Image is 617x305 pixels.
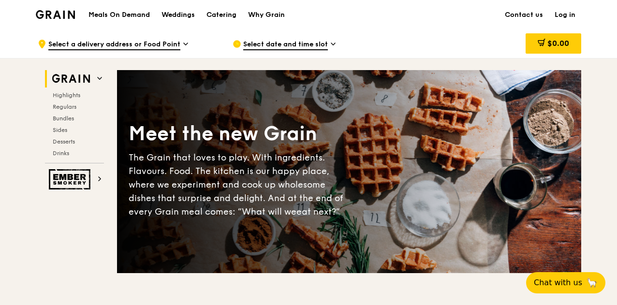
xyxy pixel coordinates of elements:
div: Meet the new Grain [129,121,349,147]
button: Chat with us🦙 [526,272,605,293]
img: Grain [36,10,75,19]
span: eat next?” [296,206,340,217]
a: Why Grain [242,0,291,29]
a: Contact us [499,0,549,29]
div: Weddings [162,0,195,29]
span: $0.00 [547,39,569,48]
span: Drinks [53,150,69,157]
span: Bundles [53,115,74,122]
span: Select a delivery address or Food Point [48,40,180,50]
span: Select date and time slot [243,40,328,50]
span: Sides [53,127,67,133]
span: Regulars [53,103,76,110]
img: Grain web logo [49,70,93,87]
span: Chat with us [534,277,582,289]
span: 🦙 [586,277,598,289]
a: Catering [201,0,242,29]
a: Log in [549,0,581,29]
div: Why Grain [248,0,285,29]
h1: Meals On Demand [88,10,150,20]
span: Desserts [53,138,75,145]
div: The Grain that loves to play. With ingredients. Flavours. Food. The kitchen is our happy place, w... [129,151,349,218]
span: Highlights [53,92,80,99]
img: Ember Smokery web logo [49,169,93,189]
a: Weddings [156,0,201,29]
div: Catering [206,0,236,29]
